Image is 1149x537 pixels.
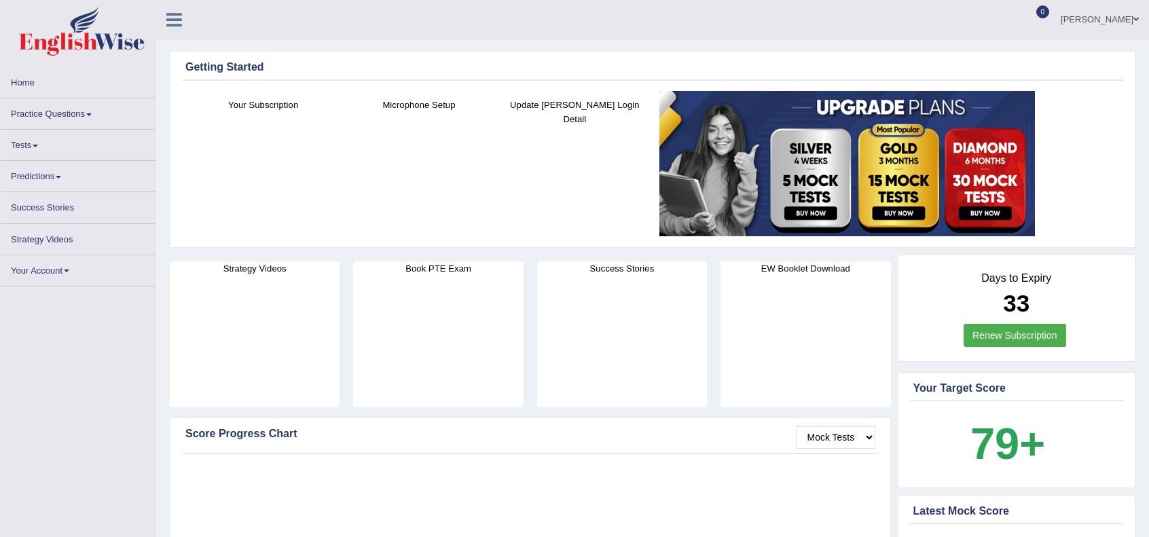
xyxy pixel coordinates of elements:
[1,98,156,125] a: Practice Questions
[504,98,646,126] h4: Update [PERSON_NAME] Login Detail
[185,426,875,442] div: Score Progress Chart
[964,324,1066,347] a: Renew Subscription
[1003,290,1029,316] b: 33
[1,161,156,187] a: Predictions
[913,380,1120,396] div: Your Target Score
[913,272,1120,284] h4: Days to Expiry
[353,261,523,276] h4: Book PTE Exam
[659,91,1035,236] img: small5.jpg
[185,59,1120,75] div: Getting Started
[348,98,490,112] h4: Microphone Setup
[537,261,707,276] h4: Success Stories
[170,261,340,276] h4: Strategy Videos
[192,98,334,112] h4: Your Subscription
[1,67,156,94] a: Home
[1,255,156,282] a: Your Account
[913,503,1120,519] div: Latest Mock Score
[1,224,156,251] a: Strategy Videos
[1,130,156,156] a: Tests
[970,419,1045,468] b: 79+
[1,192,156,219] a: Success Stories
[721,261,890,276] h4: EW Booklet Download
[1036,5,1050,18] span: 0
